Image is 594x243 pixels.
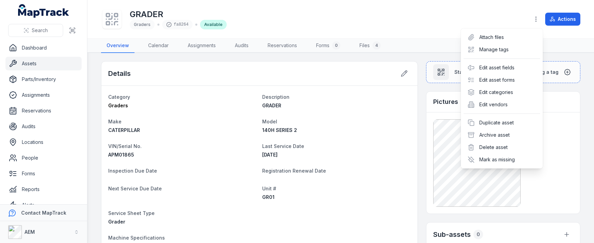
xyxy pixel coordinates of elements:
div: Edit asset forms [464,74,540,86]
div: Manage tags [464,43,540,56]
div: Edit asset fields [464,62,540,74]
div: Duplicate asset [464,117,540,129]
div: Delete asset [464,141,540,153]
div: Mark as missing [464,153,540,166]
div: Edit vendors [464,98,540,111]
div: Attach files [464,31,540,43]
div: Edit categories [464,86,540,98]
div: Archive asset [464,129,540,141]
